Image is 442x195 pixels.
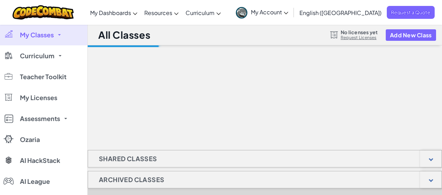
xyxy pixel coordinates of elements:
h1: Archived Classes [88,171,175,188]
a: My Dashboards [87,3,141,22]
span: My Licenses [20,95,57,101]
a: English ([GEOGRAPHIC_DATA]) [296,3,385,22]
img: CodeCombat logo [13,5,74,20]
span: AI HackStack [20,157,60,164]
span: My Classes [20,32,54,38]
h1: Shared Classes [88,150,168,167]
span: My Dashboards [90,9,131,16]
span: No licenses yet [341,29,378,35]
h1: All Classes [98,28,150,42]
a: My Account [232,1,292,23]
span: Teacher Toolkit [20,74,66,80]
span: Resources [144,9,172,16]
a: Request Licenses [341,35,378,40]
a: Resources [141,3,182,22]
span: English ([GEOGRAPHIC_DATA]) [299,9,382,16]
span: Ozaria [20,136,40,143]
span: Assessments [20,115,60,122]
span: My Account [251,8,288,16]
span: AI League [20,178,50,185]
img: avatar [236,7,247,18]
span: Curriculum [186,9,215,16]
button: Add New Class [386,29,436,41]
span: Curriculum [20,53,55,59]
a: Request a Quote [387,6,435,19]
a: Curriculum [182,3,224,22]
